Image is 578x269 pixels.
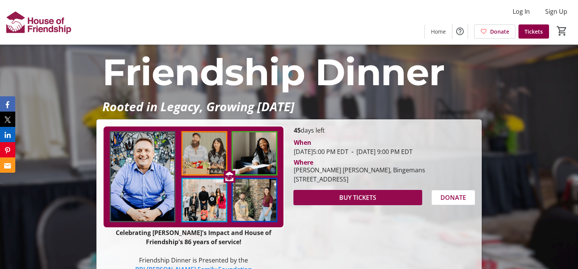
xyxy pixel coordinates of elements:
[513,7,530,16] span: Log In
[507,5,536,18] button: Log In
[348,147,356,156] span: -
[102,50,445,94] span: Friendship Dinner
[293,147,348,156] span: [DATE] 5:00 PM EDT
[431,190,475,205] button: DONATE
[425,24,452,39] a: Home
[293,126,475,135] p: days left
[293,165,425,175] div: [PERSON_NAME] [PERSON_NAME], Bingemans
[293,126,300,134] span: 45
[293,190,422,205] button: BUY TICKETS
[555,24,569,38] button: Cart
[293,175,425,184] div: [STREET_ADDRESS]
[103,256,284,265] p: Friendship Dinner is Presented by the
[525,28,543,36] span: Tickets
[116,228,271,246] strong: Celebrating [PERSON_NAME]'s Impact and House of Friendship's 86 years of service!
[103,126,284,228] img: Campaign CTA Media Photo
[293,138,311,147] div: When
[440,193,466,202] span: DONATE
[490,28,509,36] span: Donate
[431,28,446,36] span: Home
[339,193,376,202] span: BUY TICKETS
[5,3,73,41] img: House of Friendship's Logo
[452,24,468,39] button: Help
[539,5,573,18] button: Sign Up
[518,24,549,39] a: Tickets
[293,159,313,165] div: Where
[348,147,412,156] span: [DATE] 9:00 PM EDT
[545,7,567,16] span: Sign Up
[102,98,295,115] em: Rooted in Legacy, Growing [DATE]
[474,24,515,39] a: Donate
